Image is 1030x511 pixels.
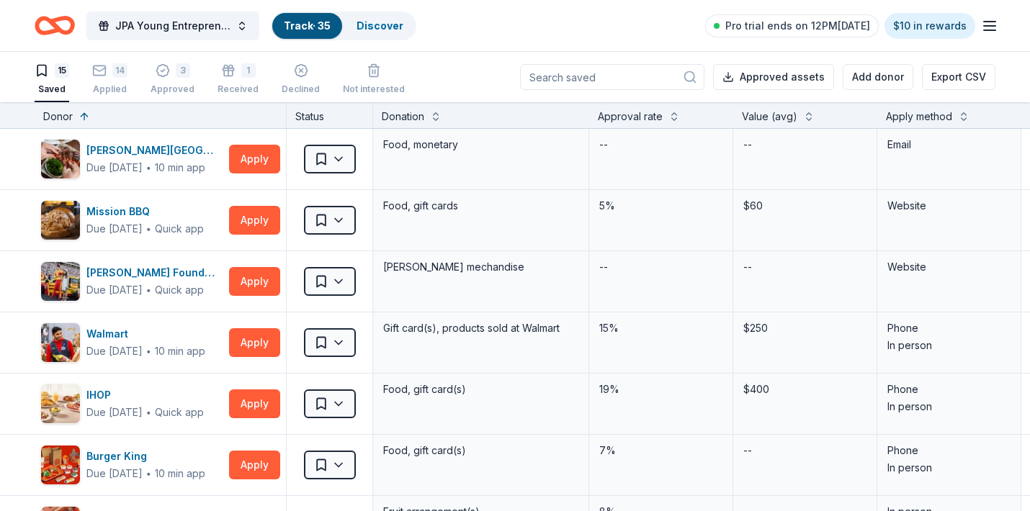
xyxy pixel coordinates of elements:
button: 3Approved [151,58,194,102]
div: Due [DATE] [86,343,143,360]
div: 19% [598,379,724,399]
div: Food, gift card(s) [382,440,580,461]
div: Status [287,102,373,128]
div: In person [887,459,1011,476]
span: JPA Young Entrepreneur’s Christmas Market [115,17,230,35]
span: ∙ [145,467,152,479]
div: 1 [241,63,256,78]
div: [PERSON_NAME] Foundation [86,264,223,281]
div: Approval rate [598,108,663,125]
button: 1Received [218,58,259,102]
div: -- [598,257,609,277]
a: Track· 35 [284,19,331,32]
div: -- [742,440,753,461]
div: -- [742,257,753,277]
div: 3 [176,63,190,78]
button: Image for IHOPIHOPDue [DATE]∙Quick app [40,384,223,424]
div: Donation [382,108,424,125]
button: Apply [229,267,280,296]
button: 15Saved [35,58,69,102]
button: Not interested [343,58,405,102]
div: 10 min app [155,466,205,481]
div: Burger King [86,448,205,465]
input: Search saved [520,64,704,90]
img: Image for Walmart [41,323,80,362]
span: ∙ [145,161,152,173]
img: Image for IHOP [41,384,80,423]
div: Gift card(s), products sold at Walmart [382,318,580,338]
div: $400 [742,379,868,399]
div: $250 [742,318,868,338]
button: Image for Burger KingBurger KingDue [DATE]∙10 min app [40,445,223,485]
div: [PERSON_NAME] mechandise [382,257,580,277]
img: Image for Mission BBQ [41,201,80,240]
div: Value (avg) [742,108,797,125]
span: ∙ [145,406,152,418]
button: 14Applied [92,58,127,102]
button: Apply [229,206,280,235]
button: Add donor [843,64,913,90]
button: Declined [282,58,320,102]
div: Food, monetary [382,135,580,155]
img: Image for Joey Logano Foundation [41,262,80,301]
div: -- [742,135,753,155]
div: 10 min app [155,160,205,175]
div: Food, gift card(s) [382,379,580,399]
div: In person [887,337,1011,354]
div: Quick app [155,283,204,297]
span: ∙ [145,345,152,357]
div: 10 min app [155,344,205,358]
div: Due [DATE] [86,465,143,482]
button: Track· 35Discover [271,12,416,40]
img: Image for Logan's Roadhouse [41,140,80,178]
div: Quick app [155,222,204,236]
button: Apply [229,145,280,173]
div: In person [887,398,1011,415]
div: 15% [598,318,724,338]
button: Image for Joey Logano Foundation[PERSON_NAME] FoundationDue [DATE]∙Quick app [40,261,223,302]
a: Discover [357,19,403,32]
div: Applied [92,83,127,95]
div: Mission BBQ [86,203,204,220]
div: Donor [43,108,73,125]
button: Apply [229,328,280,357]
span: ∙ [145,284,152,296]
span: Pro trial ends on 12PM[DATE] [725,17,870,35]
div: $60 [742,196,868,216]
img: Image for Burger King [41,446,80,484]
div: Food, gift cards [382,196,580,216]
button: Apply [229,389,280,418]
div: -- [598,135,609,155]
div: Due [DATE] [86,281,143,299]
div: Website [887,258,1011,276]
div: 5% [598,196,724,216]
button: Export CSV [922,64,995,90]
span: ∙ [145,222,152,235]
div: Phone [887,320,1011,337]
button: Approved assets [713,64,834,90]
div: Due [DATE] [86,220,143,238]
div: Due [DATE] [86,404,143,421]
a: $10 in rewards [885,13,975,39]
div: 15 [55,63,69,78]
div: Website [887,197,1011,214]
div: [PERSON_NAME][GEOGRAPHIC_DATA] [86,142,223,159]
div: Quick app [155,405,204,420]
button: Image for WalmartWalmartDue [DATE]∙10 min app [40,322,223,363]
a: Pro trial ends on 12PM[DATE] [705,14,879,37]
button: Image for Logan's Roadhouse[PERSON_NAME][GEOGRAPHIC_DATA]Due [DATE]∙10 min app [40,139,223,179]
div: Received [218,83,259,95]
div: 7% [598,440,724,461]
div: Declined [282,83,320,95]
div: Due [DATE] [86,159,143,176]
div: Walmart [86,325,205,343]
div: IHOP [86,386,204,404]
div: Email [887,136,1011,153]
div: Saved [35,83,69,95]
div: Phone [887,442,1011,459]
a: Home [35,9,75,42]
div: Approved [151,83,194,95]
div: Apply method [886,108,952,125]
button: JPA Young Entrepreneur’s Christmas Market [86,12,259,40]
div: 14 [112,63,127,78]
